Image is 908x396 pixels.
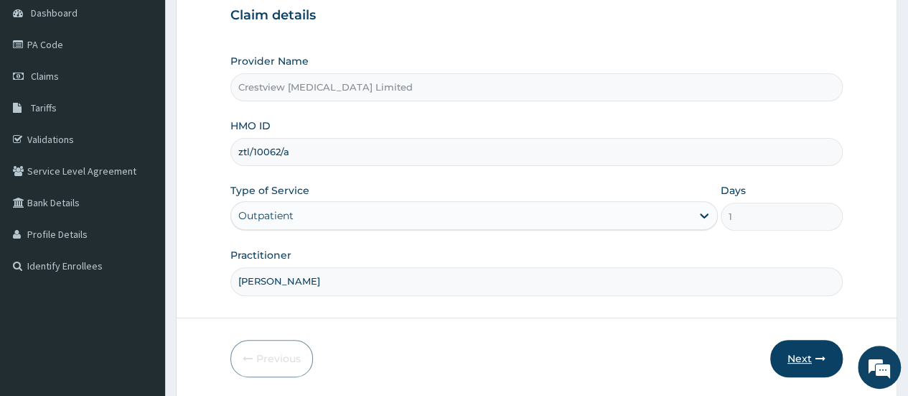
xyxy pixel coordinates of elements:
[31,70,59,83] span: Claims
[31,6,78,19] span: Dashboard
[230,183,309,198] label: Type of Service
[230,248,291,262] label: Practitioner
[770,340,843,377] button: Next
[230,54,309,68] label: Provider Name
[230,119,271,133] label: HMO ID
[721,183,746,198] label: Days
[31,101,57,114] span: Tariffs
[230,267,843,295] input: Enter Name
[238,208,294,223] div: Outpatient
[230,340,313,377] button: Previous
[230,138,843,166] input: Enter HMO ID
[230,8,843,24] h3: Claim details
